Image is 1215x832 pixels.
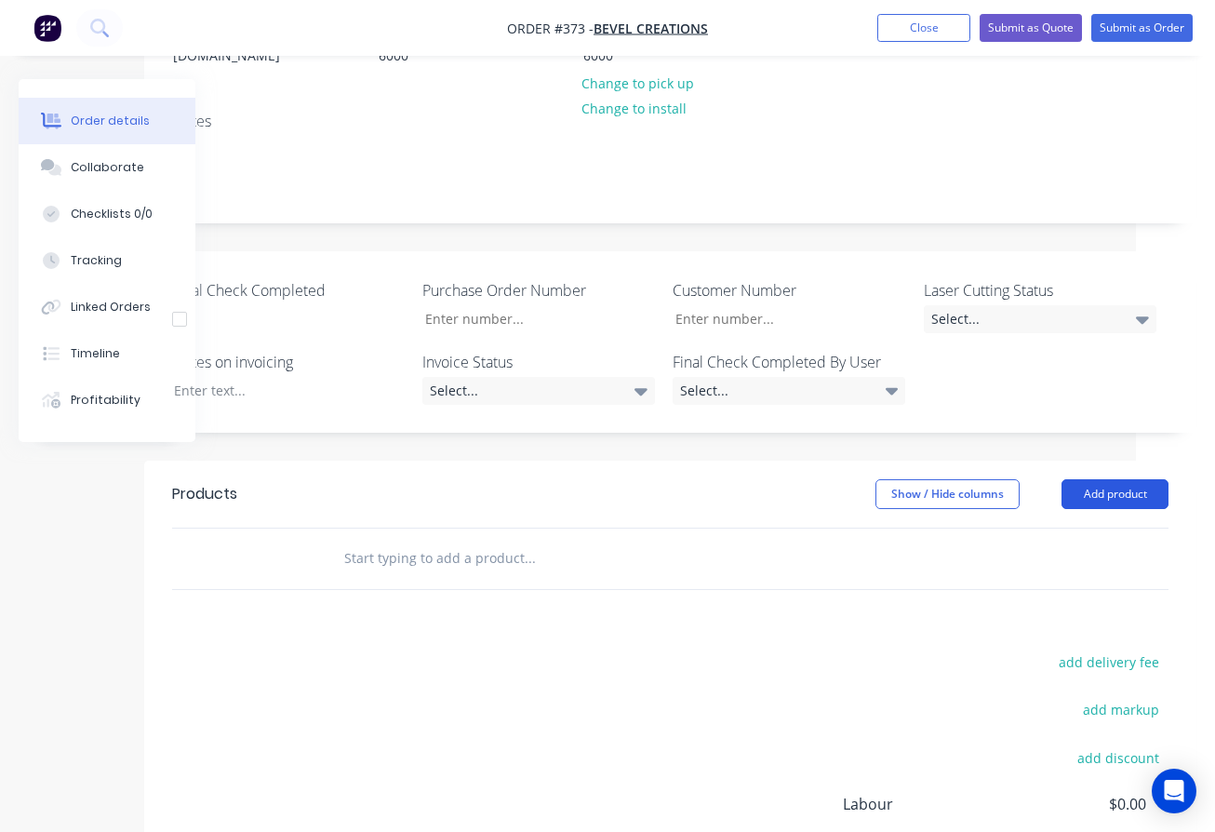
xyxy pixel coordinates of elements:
[19,98,195,144] button: Order details
[507,20,594,37] span: Order #373 -
[33,14,61,42] img: Factory
[172,483,237,505] div: Products
[19,330,195,377] button: Timeline
[172,351,405,373] label: Notes on invoicing
[422,377,655,405] div: Select...
[875,479,1020,509] button: Show / Hide columns
[422,351,655,373] label: Invoice Status
[71,113,150,129] div: Order details
[1061,479,1168,509] button: Add product
[19,144,195,191] button: Collaborate
[422,279,655,302] label: Purchase Order Number
[19,237,195,284] button: Tracking
[1048,650,1168,675] button: add delivery fee
[924,279,1156,302] label: Laser Cutting Status
[1067,745,1168,771] button: add discount
[673,351,905,373] label: Final Check Completed By User
[673,377,905,405] div: Select...
[924,305,1156,333] div: Select...
[343,540,715,577] input: Start typing to add a product...
[71,392,140,409] div: Profitability
[409,305,655,333] input: Enter number...
[660,305,905,333] input: Enter number...
[71,299,151,315] div: Linked Orders
[19,377,195,423] button: Profitability
[71,159,144,176] div: Collaborate
[172,113,1168,130] div: Notes
[1073,697,1168,722] button: add markup
[172,279,405,302] label: Final Check Completed
[71,345,120,362] div: Timeline
[1091,14,1193,42] button: Submit as Order
[572,96,697,121] button: Change to install
[877,14,970,42] button: Close
[1008,793,1146,815] span: $0.00
[572,70,704,95] button: Change to pick up
[71,252,122,269] div: Tracking
[980,14,1082,42] button: Submit as Quote
[673,279,905,302] label: Customer Number
[71,206,153,222] div: Checklists 0/0
[19,284,195,330] button: Linked Orders
[594,20,708,37] a: Bevel Creations
[1152,769,1196,813] div: Open Intercom Messenger
[843,793,1008,815] span: Labour
[19,191,195,237] button: Checklists 0/0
